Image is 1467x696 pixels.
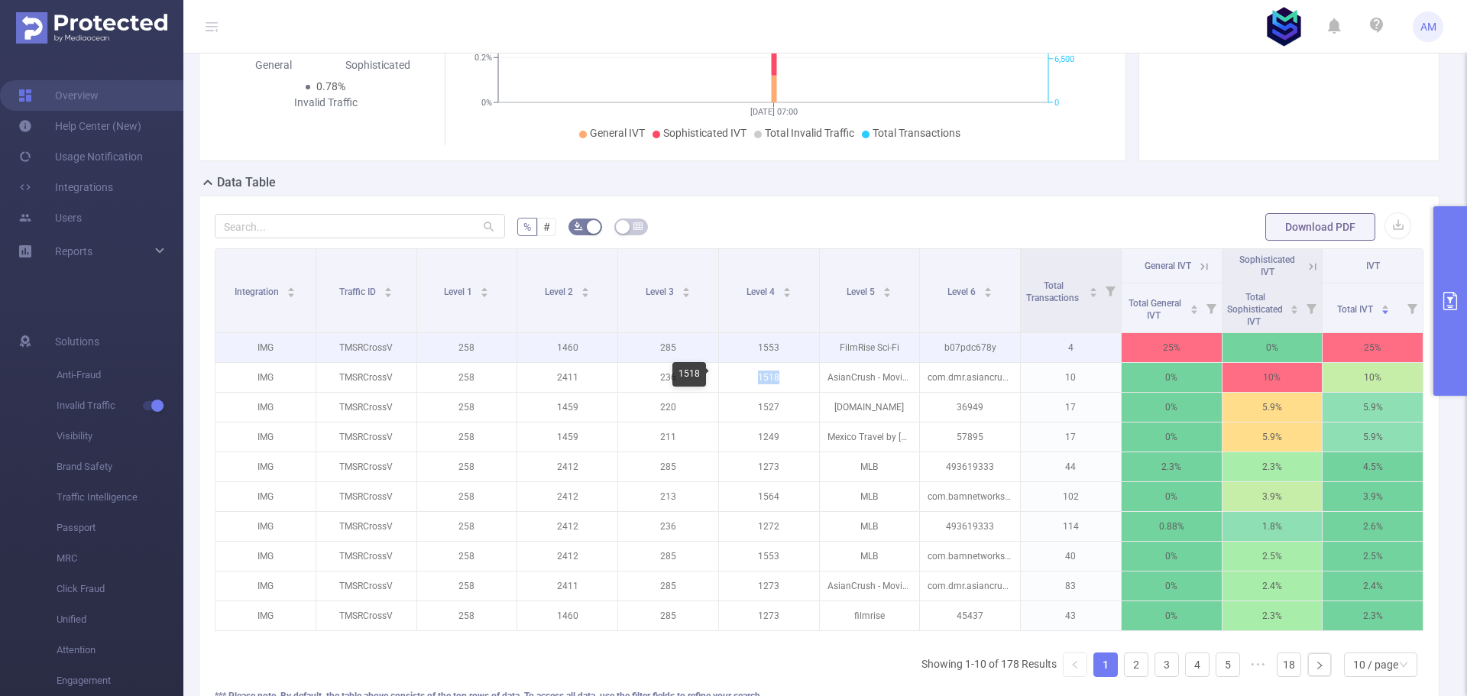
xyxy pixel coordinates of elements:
[820,601,920,630] p: filmrise
[384,285,393,290] i: icon: caret-up
[417,601,517,630] p: 258
[1122,363,1222,392] p: 0%
[1200,283,1222,332] i: Filter menu
[57,452,183,482] span: Brand Safety
[1186,653,1209,676] a: 4
[1323,452,1423,481] p: 4.5%
[417,571,517,601] p: 258
[417,482,517,511] p: 258
[820,422,920,452] p: Mexico Travel by [DOMAIN_NAME]
[719,393,819,422] p: 1527
[1222,452,1323,481] p: 2.3%
[316,482,416,511] p: TMSRCrossV
[1021,422,1121,452] p: 17
[1323,333,1423,362] p: 25%
[316,542,416,571] p: TMSRCrossV
[57,665,183,696] span: Engagement
[517,542,617,571] p: 2412
[1381,303,1389,307] i: icon: caret-up
[719,482,819,511] p: 1564
[57,513,183,543] span: Passport
[543,221,550,233] span: #
[920,422,1020,452] p: 57895
[1246,652,1271,677] li: Next 5 Pages
[480,285,489,294] div: Sort
[215,422,316,452] p: IMG
[920,542,1020,571] p: com.bamnetworks.mobile.android.gameday.atbat
[1381,303,1390,312] div: Sort
[820,571,920,601] p: AsianCrush - Movies & TV
[384,285,393,294] div: Sort
[316,452,416,481] p: TMSRCrossV
[1122,422,1222,452] p: 0%
[18,80,99,111] a: Overview
[820,542,920,571] p: MLB
[1021,452,1121,481] p: 44
[1222,571,1323,601] p: 2.4%
[719,422,819,452] p: 1249
[820,333,920,362] p: FilmRise Sci-Fi
[417,512,517,541] p: 258
[1222,363,1323,392] p: 10%
[1401,283,1423,332] i: Filter menu
[1122,482,1222,511] p: 0%
[920,333,1020,362] p: b07pdc678y
[1122,393,1222,422] p: 0%
[920,571,1020,601] p: com.dmr.asiancrush
[1291,303,1299,307] i: icon: caret-up
[1054,54,1074,64] tspan: 6,500
[1154,652,1179,677] li: 3
[1129,298,1181,321] span: Total General IVT
[719,571,819,601] p: 1273
[633,222,643,231] i: icon: table
[1021,542,1121,571] p: 40
[1190,303,1198,307] i: icon: caret-up
[217,173,276,192] h2: Data Table
[1122,512,1222,541] p: 0.88%
[820,482,920,511] p: MLB
[1239,254,1295,277] span: Sophisticated IVT
[215,393,316,422] p: IMG
[481,291,489,296] i: icon: caret-down
[682,285,691,294] div: Sort
[215,363,316,392] p: IMG
[1323,422,1423,452] p: 5.9%
[1222,542,1323,571] p: 2.5%
[517,512,617,541] p: 2412
[55,245,92,257] span: Reports
[920,393,1020,422] p: 36949
[57,482,183,513] span: Traffic Intelligence
[1122,601,1222,630] p: 0%
[1185,652,1210,677] li: 4
[1222,393,1323,422] p: 5.9%
[883,291,892,296] i: icon: caret-down
[287,285,296,294] div: Sort
[1122,571,1222,601] p: 0%
[920,363,1020,392] p: com.dmr.asiancrush
[984,291,993,296] i: icon: caret-down
[682,285,690,290] i: icon: caret-up
[618,542,718,571] p: 285
[1265,213,1375,241] button: Download PDF
[847,286,877,297] span: Level 5
[820,512,920,541] p: MLB
[481,285,489,290] i: icon: caret-up
[1145,261,1191,271] span: General IVT
[215,512,316,541] p: IMG
[215,601,316,630] p: IMG
[983,285,993,294] div: Sort
[1323,571,1423,601] p: 2.4%
[316,80,345,92] span: 0.78%
[316,393,416,422] p: TMSRCrossV
[682,291,690,296] i: icon: caret-down
[1290,303,1299,312] div: Sort
[782,291,791,296] i: icon: caret-down
[517,333,617,362] p: 1460
[1089,285,1097,290] i: icon: caret-up
[1021,333,1121,362] p: 4
[750,107,798,117] tspan: [DATE] 07:00
[316,512,416,541] p: TMSRCrossV
[719,452,819,481] p: 1273
[18,172,113,202] a: Integrations
[873,127,960,139] span: Total Transactions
